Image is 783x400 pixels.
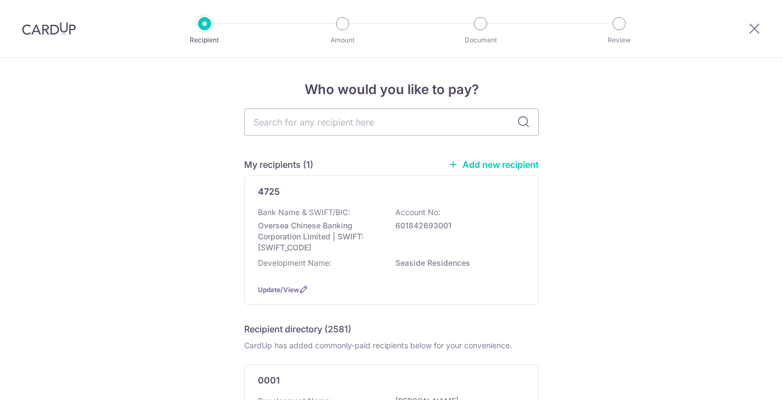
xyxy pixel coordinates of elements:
a: Update/View [258,286,299,294]
p: Review [578,35,660,46]
p: Document [440,35,521,46]
p: 601842693001 [395,220,519,231]
p: 0001 [258,374,280,387]
img: CardUp [22,22,76,35]
h4: Who would you like to pay? [244,80,539,100]
p: Seaside Residences [395,257,519,269]
p: Bank Name & SWIFT/BIC: [258,207,350,218]
h5: My recipients (1) [244,158,313,171]
p: Account No: [395,207,440,218]
p: 4725 [258,185,280,198]
a: Add new recipient [448,159,539,170]
p: Oversea Chinese Banking Corporation Limited | SWIFT: [SWIFT_CODE] [258,220,381,253]
h5: Recipient directory (2581) [244,322,351,336]
input: Search for any recipient here [244,108,539,136]
iframe: Opens a widget where you can find more information [712,367,772,394]
p: Recipient [164,35,245,46]
p: Amount [302,35,383,46]
div: CardUp has added commonly-paid recipients below for your convenience. [244,340,539,351]
p: Development Name: [258,257,332,269]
